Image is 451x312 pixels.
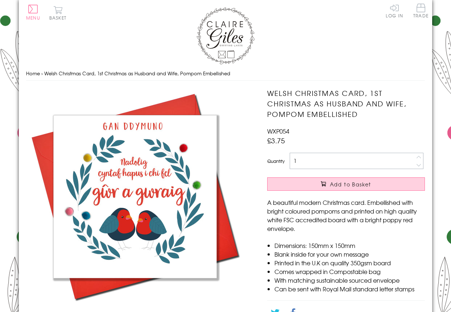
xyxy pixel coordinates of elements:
[267,198,425,233] p: A beautiful modern Christmas card. Embellished with bright coloured pompoms and printed on high q...
[44,70,230,77] span: Welsh Christmas Card, 1st Christmas as Husband and Wife, Pompom Embellished
[48,6,68,20] button: Basket
[267,158,285,164] label: Quantity
[26,88,244,305] img: Welsh Christmas Card, 1st Christmas as Husband and Wife, Pompom Embellished
[413,4,429,19] a: Trade
[26,5,40,20] button: Menu
[267,177,425,191] button: Add to Basket
[413,4,429,18] span: Trade
[26,66,425,81] nav: breadcrumbs
[41,70,43,77] span: ›
[274,276,425,284] li: With matching sustainable sourced envelope
[267,88,425,119] h1: Welsh Christmas Card, 1st Christmas as Husband and Wife, Pompom Embellished
[267,135,285,146] span: £3.75
[26,14,40,21] span: Menu
[274,241,425,250] li: Dimensions: 150mm x 150mm
[274,267,425,276] li: Comes wrapped in Compostable bag
[26,70,40,77] a: Home
[267,127,289,135] span: WXP054
[386,4,403,18] a: Log In
[274,284,425,293] li: Can be sent with Royal Mail standard letter stamps
[330,181,371,188] span: Add to Basket
[196,7,255,64] img: Claire Giles Greetings Cards
[274,258,425,267] li: Printed in the U.K on quality 350gsm board
[274,250,425,258] li: Blank inside for your own message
